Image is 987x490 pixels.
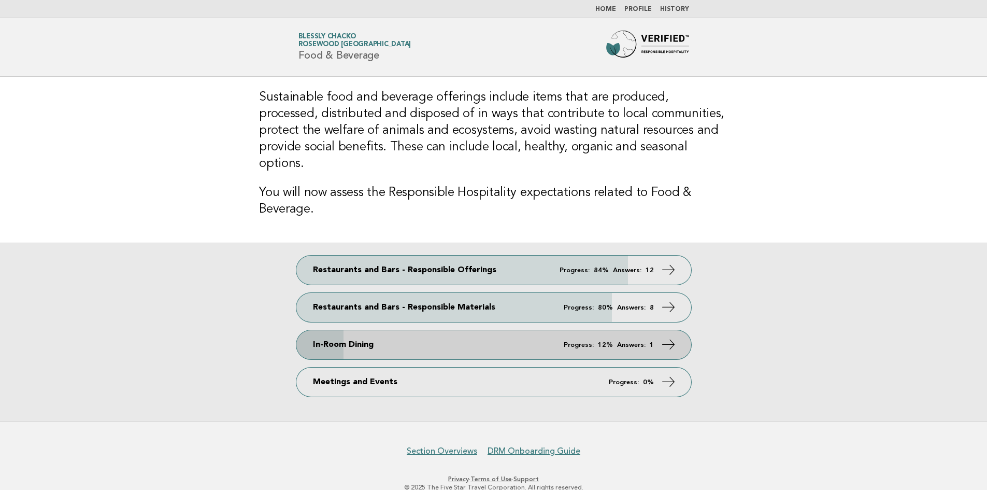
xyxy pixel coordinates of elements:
em: Progress: [564,342,594,348]
strong: 12 [646,267,654,274]
h3: You will now assess the Responsible Hospitality expectations related to Food & Beverage. [259,185,728,218]
span: Rosewood [GEOGRAPHIC_DATA] [298,41,411,48]
a: In-Room Dining Progress: 12% Answers: 1 [296,330,691,359]
img: Forbes Travel Guide [606,31,689,64]
a: Support [513,475,539,483]
h1: Food & Beverage [298,34,411,61]
strong: 8 [650,304,654,311]
a: Terms of Use [470,475,512,483]
strong: 1 [650,342,654,348]
strong: 80% [598,304,613,311]
a: Privacy [448,475,469,483]
a: Section Overviews [407,446,477,456]
em: Answers: [617,342,646,348]
a: DRM Onboarding Guide [488,446,580,456]
strong: 12% [598,342,613,348]
a: Home [595,6,616,12]
em: Answers: [613,267,641,274]
a: Restaurants and Bars - Responsible Materials Progress: 80% Answers: 8 [296,293,691,322]
h3: Sustainable food and beverage offerings include items that are produced, processed, distributed a... [259,89,728,172]
strong: 0% [643,379,654,386]
strong: 84% [594,267,609,274]
a: Profile [624,6,652,12]
a: Restaurants and Bars - Responsible Offerings Progress: 84% Answers: 12 [296,256,691,285]
em: Progress: [609,379,639,386]
em: Progress: [560,267,590,274]
a: Blessly chackoRosewood [GEOGRAPHIC_DATA] [298,33,411,48]
em: Progress: [564,304,594,311]
a: History [660,6,689,12]
p: · · [177,475,811,483]
a: Meetings and Events Progress: 0% [296,368,691,397]
em: Answers: [617,304,646,311]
